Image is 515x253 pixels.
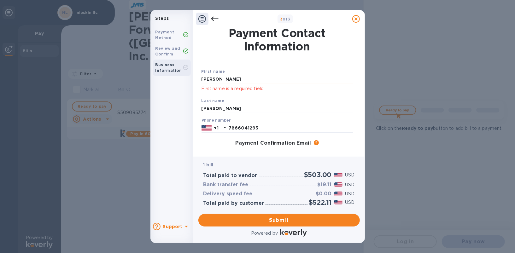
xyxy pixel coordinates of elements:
[202,98,225,103] b: Last name
[155,62,182,73] b: Business Information
[203,182,249,188] h3: Bank transfer fee
[198,214,360,227] button: Submit
[202,124,212,131] img: US
[316,191,332,197] h3: $0.00
[280,17,290,21] b: of 3
[309,198,332,206] h2: $522.11
[202,75,353,84] input: Enter your first name
[334,200,343,204] img: USD
[155,46,180,56] b: Review and Confirm
[334,173,343,177] img: USD
[163,224,183,229] b: Support
[334,192,343,196] img: USD
[203,200,264,206] h3: Total paid by customer
[203,191,253,197] h3: Delivery speed fee
[155,16,169,21] b: Steps
[202,69,225,74] b: First name
[280,17,283,21] span: 3
[203,173,257,179] h3: Total paid to vendor
[345,172,354,178] p: USD
[280,229,307,237] img: Logo
[202,85,353,92] p: First name is a required field
[203,216,355,224] span: Submit
[345,199,354,206] p: USD
[203,162,214,167] b: 1 bill
[304,171,332,179] h2: $503.00
[334,182,343,187] img: USD
[345,181,354,188] p: USD
[251,230,278,237] p: Powered by
[214,125,219,131] p: +1
[202,119,231,123] label: Phone number
[345,191,354,197] p: USD
[318,182,332,188] h3: $19.11
[155,30,174,40] b: Payment Method
[202,104,353,113] input: Enter your last name
[202,26,353,53] h1: Payment Contact Information
[229,123,353,133] input: Enter your phone number
[236,140,311,146] h3: Payment Confirmation Email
